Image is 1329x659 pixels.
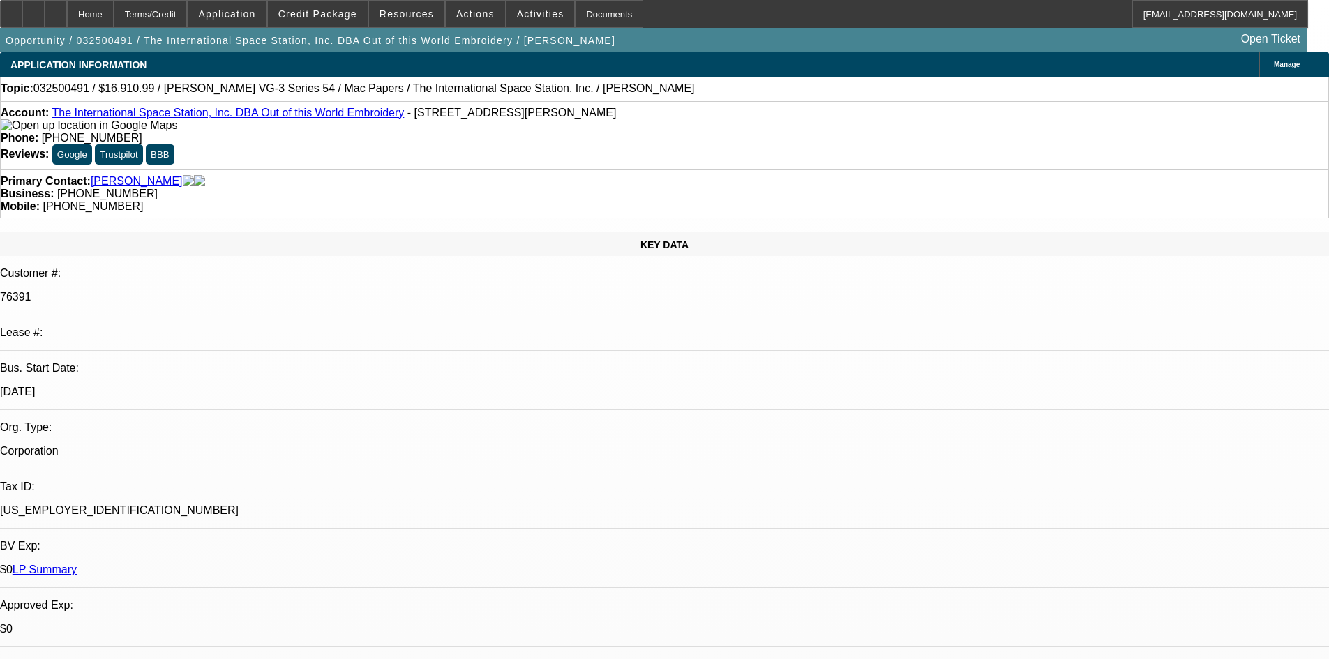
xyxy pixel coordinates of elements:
button: Resources [369,1,444,27]
span: Application [198,8,255,20]
strong: Reviews: [1,148,49,160]
span: - [STREET_ADDRESS][PERSON_NAME] [407,107,617,119]
span: [PHONE_NUMBER] [57,188,158,199]
span: Activities [517,8,564,20]
button: BBB [146,144,174,165]
a: View Google Maps [1,119,177,131]
img: linkedin-icon.png [194,175,205,188]
span: Credit Package [278,8,357,20]
span: KEY DATA [640,239,689,250]
button: Google [52,144,92,165]
button: Actions [446,1,505,27]
strong: Mobile: [1,200,40,212]
a: LP Summary [13,563,77,575]
a: Open Ticket [1236,27,1306,51]
span: [PHONE_NUMBER] [42,132,142,144]
strong: Account: [1,107,49,119]
button: Credit Package [268,1,368,27]
span: Manage [1274,61,1300,68]
span: Actions [456,8,495,20]
a: [PERSON_NAME] [91,175,183,188]
strong: Primary Contact: [1,175,91,188]
strong: Topic: [1,82,33,95]
span: [PHONE_NUMBER] [43,200,143,212]
a: The International Space Station, Inc. DBA Out of this World Embroidery [52,107,404,119]
button: Application [188,1,266,27]
img: Open up location in Google Maps [1,119,177,132]
span: Opportunity / 032500491 / The International Space Station, Inc. DBA Out of this World Embroidery ... [6,35,615,46]
strong: Phone: [1,132,38,144]
span: APPLICATION INFORMATION [10,59,147,70]
button: Trustpilot [95,144,142,165]
span: Resources [380,8,434,20]
span: 032500491 / $16,910.99 / [PERSON_NAME] VG-3 Series 54 / Mac Papers / The International Space Stat... [33,82,695,95]
button: Activities [506,1,575,27]
img: facebook-icon.png [183,175,194,188]
strong: Business: [1,188,54,199]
